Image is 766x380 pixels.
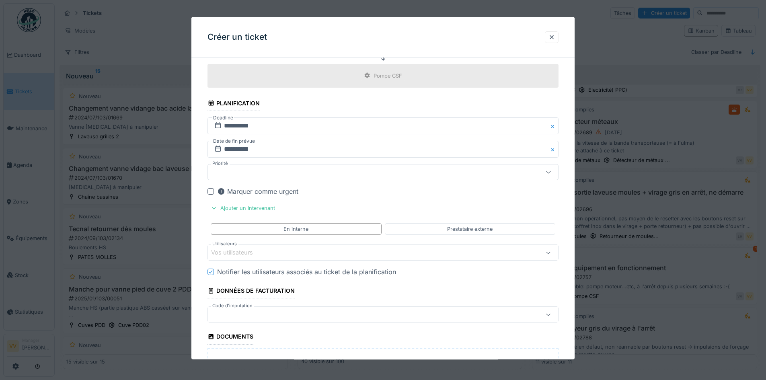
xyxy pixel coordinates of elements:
[207,331,253,344] div: Documents
[217,186,298,196] div: Marquer comme urgent
[211,248,264,257] div: Vos utilisateurs
[207,202,278,213] div: Ajouter un intervenant
[374,72,402,79] div: Pompe CSF
[217,267,396,277] div: Notifier les utilisateurs associés au ticket de la planification
[207,32,267,42] h3: Créer un ticket
[550,117,559,134] button: Close
[283,225,308,233] div: En interne
[207,97,260,111] div: Planification
[211,240,238,247] label: Utilisateurs
[550,140,559,157] button: Close
[211,302,254,309] label: Code d'imputation
[207,285,295,298] div: Données de facturation
[211,160,230,166] label: Priorité
[212,113,234,122] label: Deadline
[447,225,493,233] div: Prestataire externe
[212,136,256,145] label: Date de fin prévue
